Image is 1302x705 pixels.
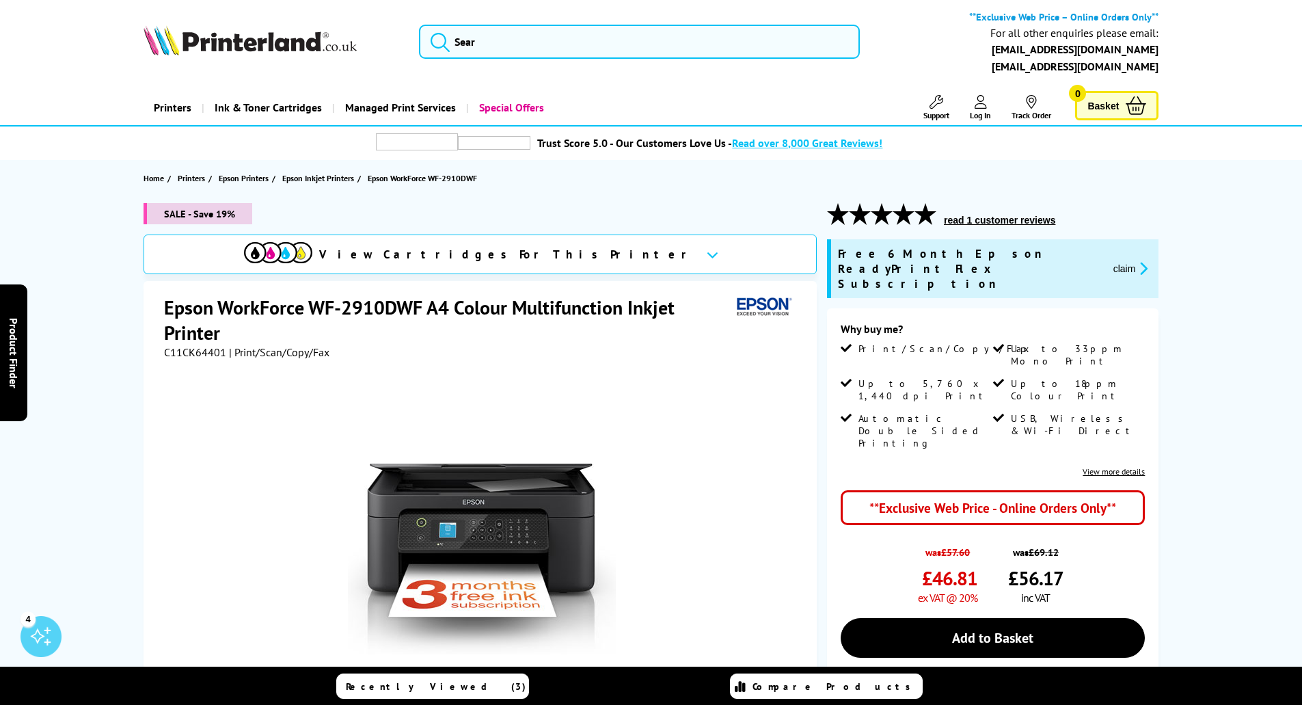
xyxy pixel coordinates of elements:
a: Printerland Logo [144,25,403,58]
span: Home [144,171,164,185]
a: Add to Basket [841,618,1145,658]
a: Epson Printers [219,171,272,185]
a: Recently Viewed (3) [336,674,529,699]
img: Epson [731,295,794,320]
span: Epson Inkjet Printers [282,171,354,185]
strike: £69.12 [1029,546,1059,559]
div: Why buy me? [841,322,1145,343]
span: Up to 33ppm Mono Print [1011,343,1142,367]
a: Special Offers [466,90,554,125]
a: Printers [144,90,202,125]
span: View Cartridges For This Printer [319,247,695,262]
a: Trust Score 5.0 - Our Customers Love Us -Read over 8,000 Great Reviews! [537,136,882,150]
span: | Print/Scan/Copy/Fax [229,345,329,359]
button: read 1 customer reviews [940,214,1059,226]
span: ex VAT @ 20% [918,591,977,604]
span: £56.17 [1008,566,1063,591]
a: Support [923,95,949,120]
span: Printers [178,171,205,185]
a: Printers [178,171,208,185]
a: Home [144,171,167,185]
a: Ink & Toner Cartridges [202,90,332,125]
span: Ink & Toner Cartridges [215,90,322,125]
span: Up to 5,760 x 1,440 dpi Print [858,377,990,402]
span: Basket [1087,96,1119,115]
span: was [918,539,977,559]
span: was [1008,539,1063,559]
button: promo-description [1109,261,1152,276]
span: Print/Scan/Copy/Fax [858,343,1034,355]
span: Product Finder [7,317,21,388]
span: 0 [1069,85,1086,102]
span: Log In [970,110,991,120]
span: Epson Printers [219,171,269,185]
a: Managed Print Services [332,90,466,125]
img: trustpilot rating [458,136,530,150]
img: Epson WorkForce WF-2910DWF [348,386,616,654]
a: Basket 0 [1075,91,1158,120]
div: For all other enquiries please email: [990,27,1158,40]
h1: Epson WorkForce WF-2910DWF A4 Colour Multifunction Inkjet Printer [164,295,731,345]
span: Support [923,110,949,120]
img: View Cartridges [244,242,312,263]
img: trustpilot rating [376,133,458,150]
span: Free 6 Month Epson ReadyPrint Flex Subscription [838,246,1102,291]
a: Compare Products [730,674,923,699]
input: Sear [419,25,860,59]
a: [EMAIL_ADDRESS][DOMAIN_NAME] [992,42,1158,56]
img: Printerland Logo [144,25,357,55]
span: USB, Wireless & Wi-Fi Direct [1011,412,1142,437]
b: **Exclusive Web Price – Online Orders Only** [969,10,1158,23]
div: 4 [21,611,36,626]
span: Recently Viewed (3) [346,680,526,693]
a: View more details [1083,466,1145,477]
a: Track Order [1012,95,1051,120]
div: **Exclusive Web Price - Online Orders Only** [841,490,1145,525]
span: Read over 8,000 Great Reviews! [732,136,882,150]
a: Epson Inkjet Printers [282,171,357,185]
a: Epson WorkForce WF-2910DWF [368,171,480,185]
span: SALE - Save 19% [144,203,252,224]
span: Epson WorkForce WF-2910DWF [368,171,477,185]
span: £46.81 [922,566,977,591]
span: Up to 18ppm Colour Print [1011,377,1142,402]
strike: £57.60 [941,546,970,559]
span: Automatic Double Sided Printing [858,412,990,449]
a: Log In [970,95,991,120]
span: Compare Products [752,680,918,693]
span: inc VAT [1021,591,1050,604]
span: C11CK64401 [164,345,226,359]
a: [EMAIL_ADDRESS][DOMAIN_NAME] [992,59,1158,73]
